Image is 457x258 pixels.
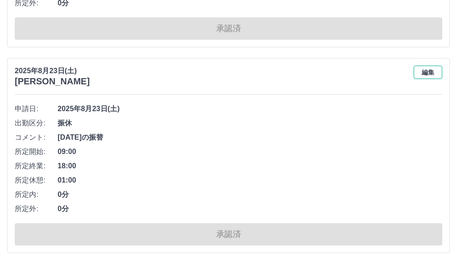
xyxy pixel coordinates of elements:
[15,66,90,76] p: 2025年8月23日(土)
[414,66,442,79] button: 編集
[58,132,442,143] span: [DATE]の振替
[58,146,442,157] span: 09:00
[15,146,58,157] span: 所定開始:
[15,189,58,200] span: 所定内:
[15,132,58,143] span: コメント:
[58,104,442,114] span: 2025年8月23日(土)
[15,175,58,186] span: 所定休憩:
[58,189,442,200] span: 0分
[15,76,90,87] h3: [PERSON_NAME]
[15,204,58,214] span: 所定外:
[58,118,442,129] span: 振休
[58,204,442,214] span: 0分
[15,104,58,114] span: 申請日:
[58,161,442,171] span: 18:00
[15,161,58,171] span: 所定終業:
[15,118,58,129] span: 出勤区分:
[58,175,442,186] span: 01:00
